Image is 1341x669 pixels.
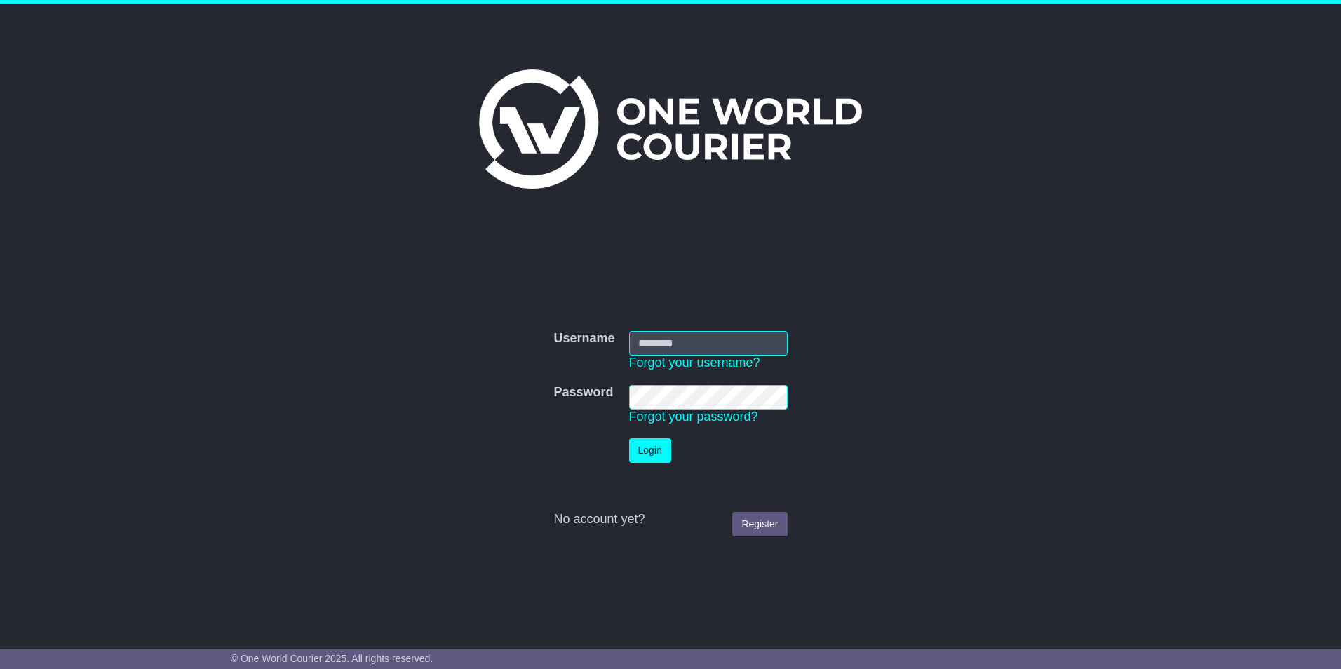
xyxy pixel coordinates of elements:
img: One World [479,69,862,189]
label: Password [553,385,613,400]
a: Forgot your username? [629,356,760,370]
div: No account yet? [553,512,787,527]
span: © One World Courier 2025. All rights reserved. [231,653,433,664]
button: Login [629,438,671,463]
label: Username [553,331,614,346]
a: Forgot your password? [629,410,758,424]
a: Register [732,512,787,536]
